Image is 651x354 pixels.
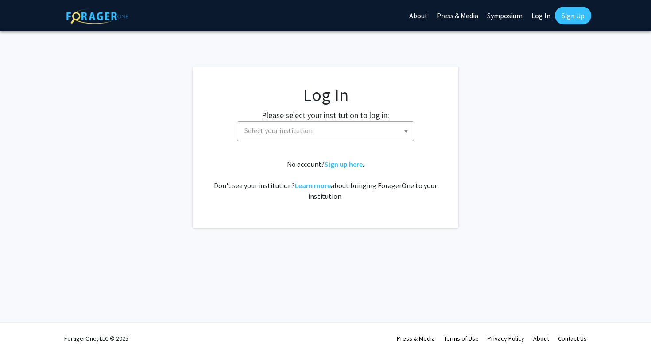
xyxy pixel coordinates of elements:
[244,126,313,135] span: Select your institution
[533,334,549,342] a: About
[7,314,38,347] iframe: Chat
[397,334,435,342] a: Press & Media
[210,159,441,201] div: No account? . Don't see your institution? about bringing ForagerOne to your institution.
[210,84,441,106] h1: Log In
[295,181,331,190] a: Learn more about bringing ForagerOne to your institution
[241,122,414,140] span: Select your institution
[64,323,128,354] div: ForagerOne, LLC © 2025
[325,160,363,169] a: Sign up here
[558,334,587,342] a: Contact Us
[66,8,128,24] img: ForagerOne Logo
[262,109,389,121] label: Please select your institution to log in:
[237,121,414,141] span: Select your institution
[488,334,524,342] a: Privacy Policy
[444,334,479,342] a: Terms of Use
[555,7,591,24] a: Sign Up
